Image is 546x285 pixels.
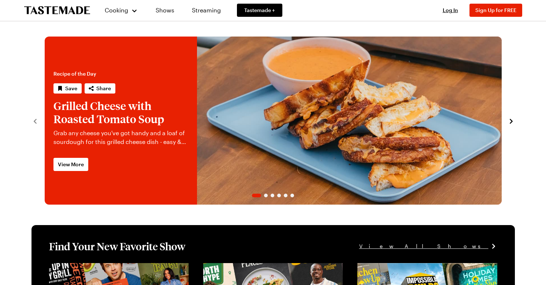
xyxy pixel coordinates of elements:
span: Tastemade + [244,7,275,14]
span: Go to slide 1 [252,194,261,197]
button: Save recipe [53,83,82,94]
a: View full content for [object Object] [49,264,149,271]
span: Save [65,85,77,92]
a: View full content for [object Object] [357,264,457,271]
span: Go to slide 2 [264,194,268,197]
h1: Find Your New Favorite Show [49,240,185,253]
a: View More [53,158,88,171]
a: Tastemade + [237,4,282,17]
button: navigate to previous item [31,116,39,125]
div: 1 / 6 [45,37,502,205]
span: Cooking [105,7,128,14]
button: navigate to next item [508,116,515,125]
a: View All Shows [359,242,497,250]
span: Share [96,85,111,92]
span: View More [58,161,84,168]
span: View All Shows [359,242,489,250]
button: Cooking [105,1,138,19]
span: Go to slide 3 [271,194,274,197]
span: Go to slide 5 [284,194,287,197]
button: Sign Up for FREE [469,4,522,17]
span: Go to slide 4 [277,194,281,197]
span: Go to slide 6 [290,194,294,197]
span: Sign Up for FREE [475,7,516,13]
button: Log In [436,7,465,14]
a: To Tastemade Home Page [24,6,90,15]
a: View full content for [object Object] [203,264,303,271]
button: Share [85,83,115,94]
span: Log In [443,7,458,13]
